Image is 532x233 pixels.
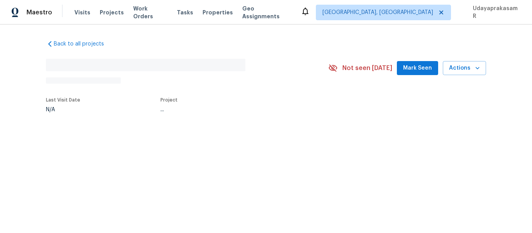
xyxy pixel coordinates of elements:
span: Maestro [26,9,52,16]
div: N/A [46,107,80,112]
span: Project [160,98,178,102]
span: Udayaprakasam R [470,5,520,20]
button: Mark Seen [397,61,438,75]
span: Work Orders [133,5,167,20]
button: Actions [443,61,486,75]
span: Actions [449,63,480,73]
span: Last Visit Date [46,98,80,102]
span: Geo Assignments [242,5,291,20]
span: [GEOGRAPHIC_DATA], [GEOGRAPHIC_DATA] [322,9,433,16]
span: Visits [74,9,90,16]
span: Projects [100,9,124,16]
span: Properties [203,9,233,16]
a: Back to all projects [46,40,121,48]
span: Not seen [DATE] [342,64,392,72]
span: Mark Seen [403,63,432,73]
div: ... [160,107,310,112]
span: Tasks [177,10,193,15]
